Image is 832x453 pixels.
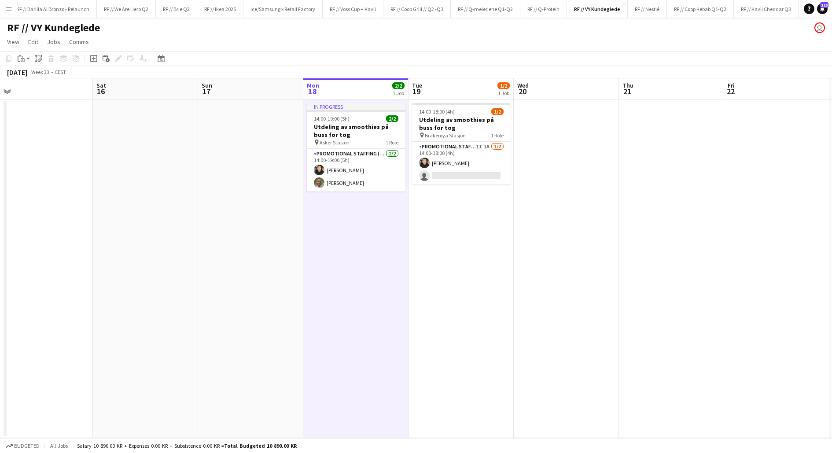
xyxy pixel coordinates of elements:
button: RF // VY Kundeglede [567,0,628,18]
span: Fri [728,81,735,89]
app-user-avatar: Alexander Skeppland Hole [814,22,825,33]
button: RF // Voss Cup + Kavli [323,0,383,18]
span: 20 [516,86,529,96]
span: Comms [69,38,89,46]
span: 225 [820,2,828,8]
button: Ice/Samsung x Retail Factory [243,0,323,18]
span: 1 Role [386,139,398,146]
div: Salary 10 890.00 KR + Expenses 0.00 KR + Subsistence 0.00 KR = [77,442,297,449]
button: RF // Nestlé [628,0,667,18]
span: 19 [411,86,422,96]
app-card-role: Promotional Staffing (Sampling Staff)1I1A1/214:00-18:00 (4h)[PERSON_NAME] [412,142,511,184]
button: RF // Coop Kebab Q1-Q2 [667,0,734,18]
span: Edit [28,38,38,46]
span: Asker Stasjon [320,139,350,146]
span: 21 [621,86,633,96]
div: CEST [55,69,66,75]
span: View [7,38,19,46]
app-card-role: Promotional Staffing (Sampling Staff)2/214:00-19:00 (5h)[PERSON_NAME][PERSON_NAME] [307,149,405,192]
span: 1 Role [491,132,504,139]
button: RF // Q-Protein [520,0,567,18]
span: Brakerøya Stasjon [425,132,466,139]
span: Wed [517,81,529,89]
span: 22 [726,86,735,96]
span: All jobs [48,442,70,449]
span: 1/2 [491,108,504,115]
a: Edit [25,36,42,48]
span: Tue [412,81,422,89]
a: Comms [66,36,92,48]
button: RF // Kavli Cheddar Q3 [734,0,799,18]
span: 16 [95,86,106,96]
span: 1/2 [497,82,510,89]
a: View [4,36,23,48]
span: Week 33 [29,69,51,75]
span: 18 [306,86,319,96]
span: 17 [200,86,212,96]
span: Sat [96,81,106,89]
app-job-card: 14:00-18:00 (4h)1/2Utdeling av smoothies på buss for tog Brakerøya Stasjon1 RolePromotional Staff... [412,103,511,184]
span: 2/2 [386,115,398,122]
span: Mon [307,81,319,89]
button: RF // Brie Q2 [156,0,197,18]
button: RF // Coop Grill // Q2 -Q3 [383,0,451,18]
span: Thu [622,81,633,89]
button: RF // We Are Hero Q2 [97,0,156,18]
a: Jobs [44,36,64,48]
h3: Utdeling av smoothies på buss for tog [307,123,405,139]
span: Total Budgeted 10 890.00 KR [224,442,297,449]
span: 14:00-19:00 (5h) [314,115,350,122]
div: [DATE] [7,68,27,77]
h1: RF // VY Kundeglede [7,21,100,34]
span: 2/2 [392,82,405,89]
h3: Utdeling av smoothies på buss for tog [412,116,511,132]
div: In progress [307,103,405,110]
span: Jobs [47,38,60,46]
span: 14:00-18:00 (4h) [419,108,455,115]
div: 1 Job [498,90,509,96]
app-job-card: In progress14:00-19:00 (5h)2/2Utdeling av smoothies på buss for tog Asker Stasjon1 RolePromotiona... [307,103,405,192]
div: 1 Job [393,90,404,96]
span: Budgeted [14,443,40,449]
button: RF // Ikea 2025 [197,0,243,18]
button: RF // Q-meieriene Q1-Q2 [451,0,520,18]
a: 225 [817,4,828,14]
button: RF // Barilla Al Bronzo - Relaunch [10,0,97,18]
button: Budgeted [4,441,41,451]
span: Sun [202,81,212,89]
